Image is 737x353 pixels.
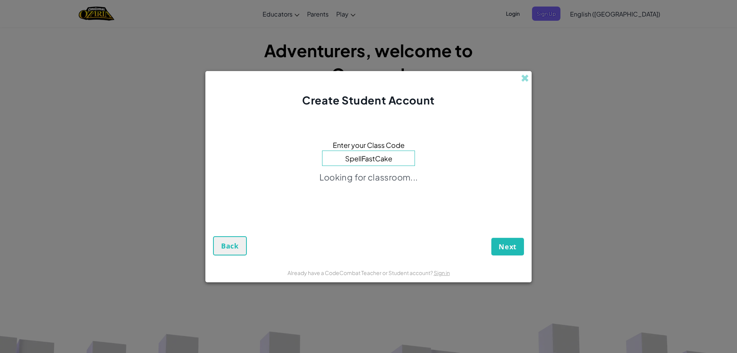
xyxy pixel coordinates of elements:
span: Next [499,242,517,251]
a: Sign in [434,269,450,276]
span: Enter your Class Code [333,139,405,151]
button: Back [213,236,247,255]
span: Back [221,241,239,250]
button: Next [491,238,524,255]
span: Create Student Account [302,93,435,107]
p: Looking for classroom... [319,172,418,182]
span: Already have a CodeCombat Teacher or Student account? [288,269,434,276]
